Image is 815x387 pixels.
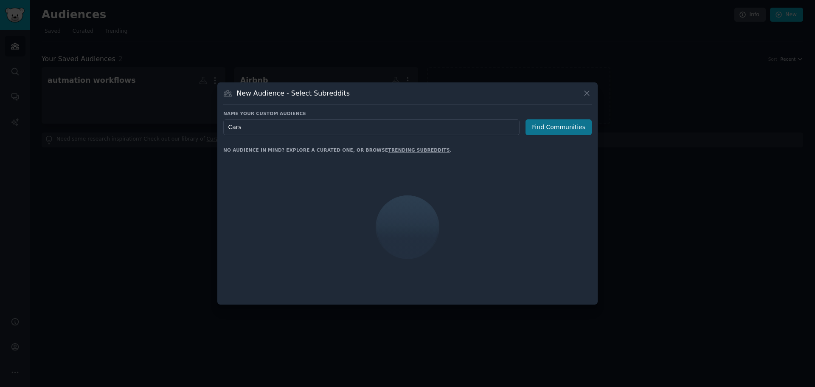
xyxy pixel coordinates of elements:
input: Pick a short name, like "Digital Marketers" or "Movie-Goers" [223,119,520,135]
div: No audience in mind? Explore a curated one, or browse . [223,147,452,153]
h3: New Audience - Select Subreddits [237,89,350,98]
a: trending subreddits [388,147,450,153]
button: Find Communities [526,119,592,135]
h3: Name your custom audience [223,110,592,116]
